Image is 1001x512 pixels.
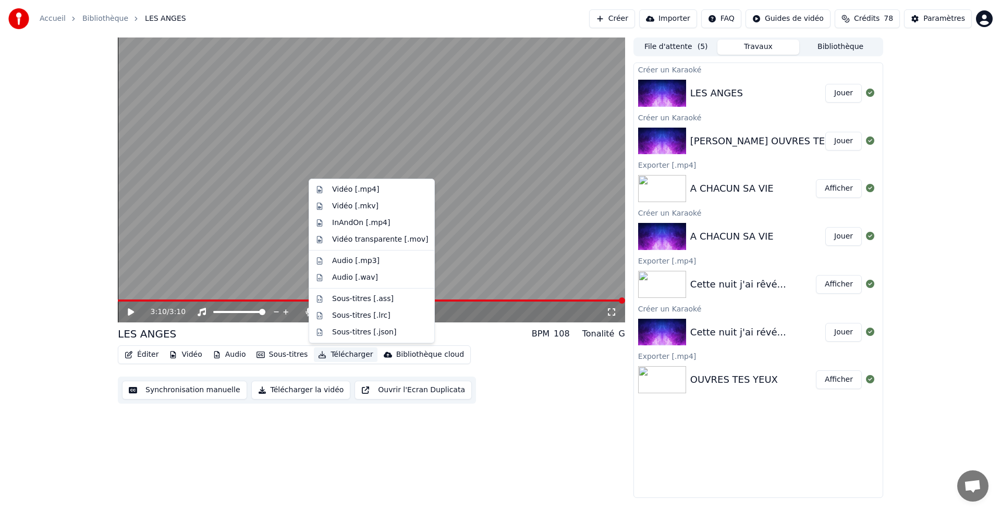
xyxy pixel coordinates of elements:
[825,227,862,246] button: Jouer
[690,325,786,340] div: Cette nuit j'ai révé...
[690,277,786,292] div: Cette nuit j'ai rêvé...
[355,381,472,399] button: Ouvrir l'Ecran Duplicata
[396,349,464,360] div: Bibliothèque cloud
[957,470,988,502] div: Ouvrir le chat
[816,275,862,294] button: Afficher
[634,111,883,123] div: Créer un Karaoké
[332,234,428,245] div: Vidéo transparente [.mov]
[884,14,893,24] span: 78
[690,372,778,387] div: OUVRES TES YEUX
[332,327,396,338] div: Sous-titres [.json]
[332,218,390,228] div: InAndOn [.mp4]
[825,323,862,342] button: Jouer
[8,8,29,29] img: youka
[854,14,880,24] span: Crédits
[209,347,250,362] button: Audio
[332,256,380,266] div: Audio [.mp3]
[690,181,774,196] div: A CHACUN SA VIE
[145,14,186,24] span: LES ANGES
[165,347,206,362] button: Vidéo
[634,63,883,76] div: Créer un Karaoké
[332,201,379,211] div: Vidéo [.mkv]
[816,370,862,389] button: Afficher
[717,40,800,55] button: Travaux
[825,132,862,151] button: Jouer
[635,40,717,55] button: File d'attente
[904,9,972,28] button: Paramètres
[690,229,774,244] div: A CHACUN SA VIE
[589,9,635,28] button: Créer
[835,9,900,28] button: Crédits78
[634,158,883,171] div: Exporter [.mp4]
[332,184,379,195] div: Vidéo [.mp4]
[634,206,883,219] div: Créer un Karaoké
[690,134,868,148] div: [PERSON_NAME] OUVRES TES YEUX 3
[701,9,741,28] button: FAQ
[82,14,128,24] a: Bibliothèque
[251,381,351,399] button: Télécharger la vidéo
[554,328,570,340] div: 108
[314,347,377,362] button: Télécharger
[151,307,176,317] div: /
[639,9,697,28] button: Importer
[332,272,378,283] div: Audio [.wav]
[252,347,312,362] button: Sous-titres
[169,307,186,317] span: 3:10
[120,347,163,362] button: Éditer
[825,84,862,103] button: Jouer
[816,179,862,198] button: Afficher
[690,86,743,101] div: LES ANGES
[40,14,66,24] a: Accueil
[634,349,883,362] div: Exporter [.mp4]
[923,14,965,24] div: Paramètres
[40,14,186,24] nav: breadcrumb
[332,310,390,321] div: Sous-titres [.lrc]
[582,328,615,340] div: Tonalité
[799,40,882,55] button: Bibliothèque
[698,42,708,52] span: ( 5 )
[618,328,625,340] div: G
[151,307,167,317] span: 3:10
[332,294,394,304] div: Sous-titres [.ass]
[122,381,247,399] button: Synchronisation manuelle
[634,302,883,315] div: Créer un Karaoké
[634,254,883,267] div: Exporter [.mp4]
[118,327,176,341] div: LES ANGES
[532,328,550,340] div: BPM
[746,9,831,28] button: Guides de vidéo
